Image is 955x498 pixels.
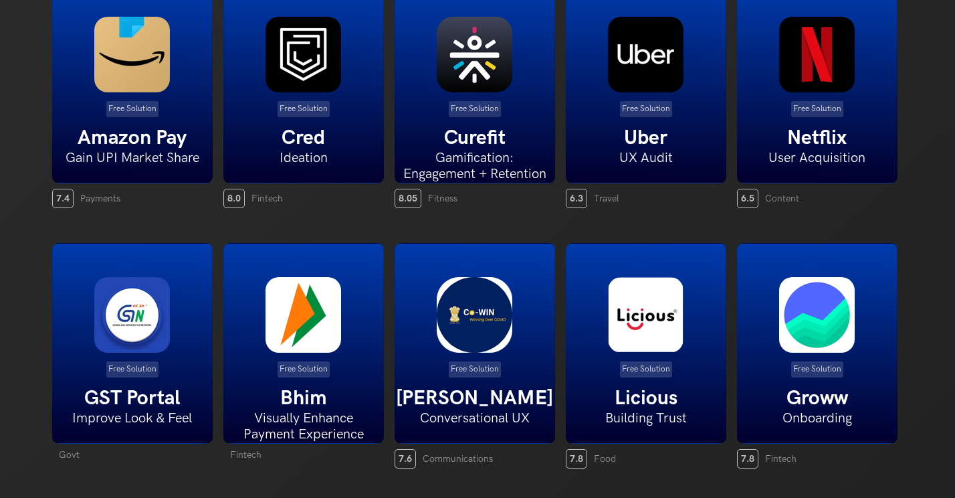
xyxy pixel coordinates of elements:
h5: Licious [566,386,726,410]
p: Free Solution [449,101,501,117]
span: Content [765,193,799,204]
span: 6.3 [566,189,587,208]
span: Communications [423,453,493,465]
p: Free Solution [278,361,330,378]
a: Free Solution [PERSON_NAME] Conversational UX 7.6 Communications [395,243,555,469]
h6: Conversational UX [395,410,554,426]
p: Free Solution [278,101,330,117]
span: 7.4 [52,189,74,208]
p: Free Solution [106,361,158,378]
p: Free Solution [620,361,672,378]
h6: Gain UPI Market Share [53,150,212,166]
h5: Curefit [395,126,554,150]
p: Free Solution [791,361,843,378]
a: Free Solution Groww Onboarding 7.8 Fintech [737,243,897,469]
h6: Onboarding [738,410,897,426]
p: Free Solution [791,101,843,117]
h5: [PERSON_NAME] [395,386,554,410]
span: 7.6 [395,449,416,469]
h5: Netflix [738,126,897,150]
span: Payments [80,193,120,204]
span: 6.5 [737,189,758,208]
h6: Visually Enhance Payment Experience [224,410,383,442]
span: Fitness [428,193,457,204]
p: Free Solution [106,101,158,117]
span: Fintech [251,193,283,204]
p: Free Solution [620,101,672,117]
span: 7.8 [737,449,758,469]
a: Free Solution Bhim Visually Enhance Payment Experience Fintech [223,243,384,461]
span: Fintech [765,453,797,465]
span: 7.8 [566,449,587,469]
span: 8.05 [395,189,421,208]
h5: Uber [566,126,726,150]
h5: Bhim [224,386,383,410]
span: Fintech [230,449,261,461]
h6: User Acquisition [738,150,897,166]
h5: Groww [738,386,897,410]
h5: Cred [224,126,383,150]
a: Free Solution GST Portal Improve Look & Feel Govt [52,243,213,461]
h6: Gamification: Engagement + Retention [395,150,554,182]
h6: Building Trust [566,410,726,426]
span: Travel [594,193,619,204]
span: Govt [59,449,80,461]
h5: Amazon Pay [53,126,212,150]
h6: Improve Look & Feel [53,410,212,426]
span: Food [594,453,616,465]
p: Free Solution [449,361,501,378]
a: Free Solution Licious Building Trust 7.8 Food [566,243,726,469]
h5: GST Portal [53,386,212,410]
span: 8.0 [223,189,245,208]
h6: Ideation [224,150,383,166]
h6: UX Audit [566,150,726,166]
